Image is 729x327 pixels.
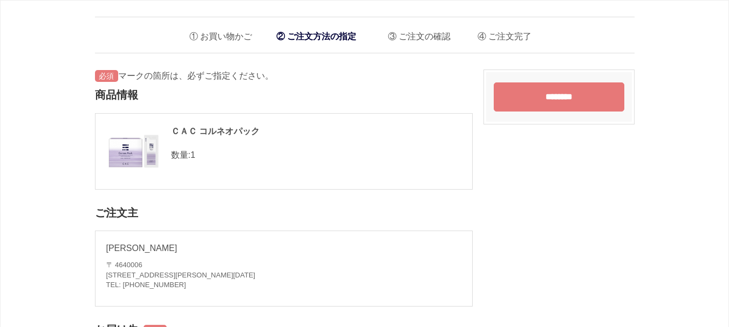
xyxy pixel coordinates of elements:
[271,25,362,47] li: ご注文方法の指定
[106,124,160,178] img: 060403.jpg
[106,124,461,138] div: ＣＡＣ コルネオパック
[106,242,461,255] p: [PERSON_NAME]
[95,200,473,226] h2: ご注文主
[95,69,473,82] p: マークの箇所は、必ずご指定ください。
[380,23,451,45] li: ご注文の確認
[190,150,195,159] span: 1
[95,82,473,108] h2: 商品情報
[106,149,461,162] p: 数量:
[106,260,461,290] address: 〒 4640006 [STREET_ADDRESS][PERSON_NAME][DATE] TEL: [PHONE_NUMBER]
[181,23,252,45] li: お買い物かご
[469,23,532,45] li: ご注文完了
